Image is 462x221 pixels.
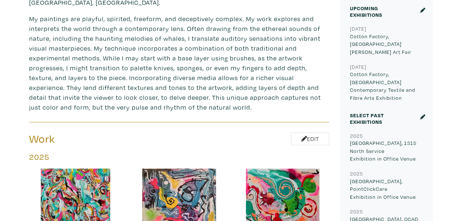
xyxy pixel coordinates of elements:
[350,177,423,201] p: [GEOGRAPHIC_DATA], PointClickCare Exhibition in Office Venue
[350,70,423,102] p: Cotton Factory, [GEOGRAPHIC_DATA] Contemporary Textile and Fibre Arts Exhibition
[350,170,363,177] small: 2025
[29,152,329,162] h5: 2025
[350,139,423,163] p: [GEOGRAPHIC_DATA], 1315 North Service Exhibition in Office Venue
[350,132,363,139] small: 2025
[29,14,329,112] p: My paintings are playful, spirited, freeform, and deceptively complex. My work explores and inter...
[350,32,423,56] p: Cotton Factory, [GEOGRAPHIC_DATA] [PERSON_NAME] Art Fair
[350,5,382,18] small: Upcoming Exhibitions
[350,208,363,215] small: 2025
[350,112,384,125] small: Select Past Exhibitions
[350,63,366,70] small: [DATE]
[350,25,366,32] small: [DATE]
[291,133,329,145] a: Edit
[29,132,174,146] h3: Work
